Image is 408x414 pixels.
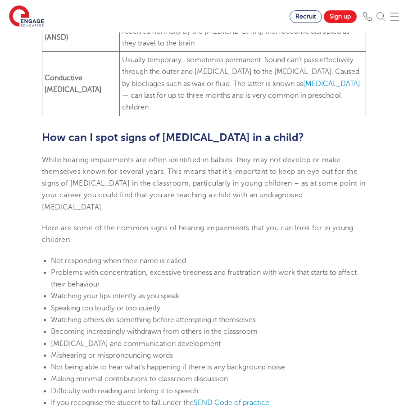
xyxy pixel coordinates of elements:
[194,399,269,407] a: SEND Code of practice
[42,224,354,244] span: Here are some of the common signs of hearing impairments that you can look for in young children:
[363,12,372,21] img: Phone
[51,351,173,359] span: Mishearing or mispronouncing words
[51,268,357,288] span: Problems with concentration, excessive tiredness and frustration with work that starts to affect ...
[324,10,357,23] a: Sign up
[295,13,316,20] span: Recruit
[42,131,304,144] span: How can I spot signs of [MEDICAL_DATA] in a child?
[51,292,179,300] span: Watching your lips intently as you speak
[51,375,228,383] span: Making minimal contributions to classroom discussion
[122,15,349,47] span: A problem occurring more deeply within the ear, where sounds are received normally by the [MEDICA...
[45,74,102,94] b: Conductive [MEDICAL_DATA]
[122,91,341,111] span: — can last for up to three months and is very common in preschool children
[290,10,322,23] a: Recruit
[122,56,359,88] span: Usually temporary, sometimes permanent. Sound can’t pass effectively through the outer and [MEDIC...
[390,12,399,21] img: Mobile Menu
[51,363,285,371] span: Not being able to hear what’s happening if there is any background noise
[303,80,360,88] a: [MEDICAL_DATA]
[51,328,258,336] span: Becoming increasingly withdrawn from others in the classroom
[51,397,366,409] li: If you recognise the student to fall under the
[9,5,44,28] img: Engage Education
[51,257,186,265] span: Not responding when their name is called
[45,21,107,41] b: [MEDICAL_DATA] (ANSD)
[51,304,160,312] span: Speaking too loudly or too quietly
[51,316,256,324] span: Watching others do something before attempting it themselves
[42,156,366,211] span: While hearing impairments are often identified in babies, they may not develop or make themselves...
[376,12,385,21] img: Search
[51,340,221,348] span: [MEDICAL_DATA] and communication development
[51,387,198,395] span: Difficulty with reading and linking it to speech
